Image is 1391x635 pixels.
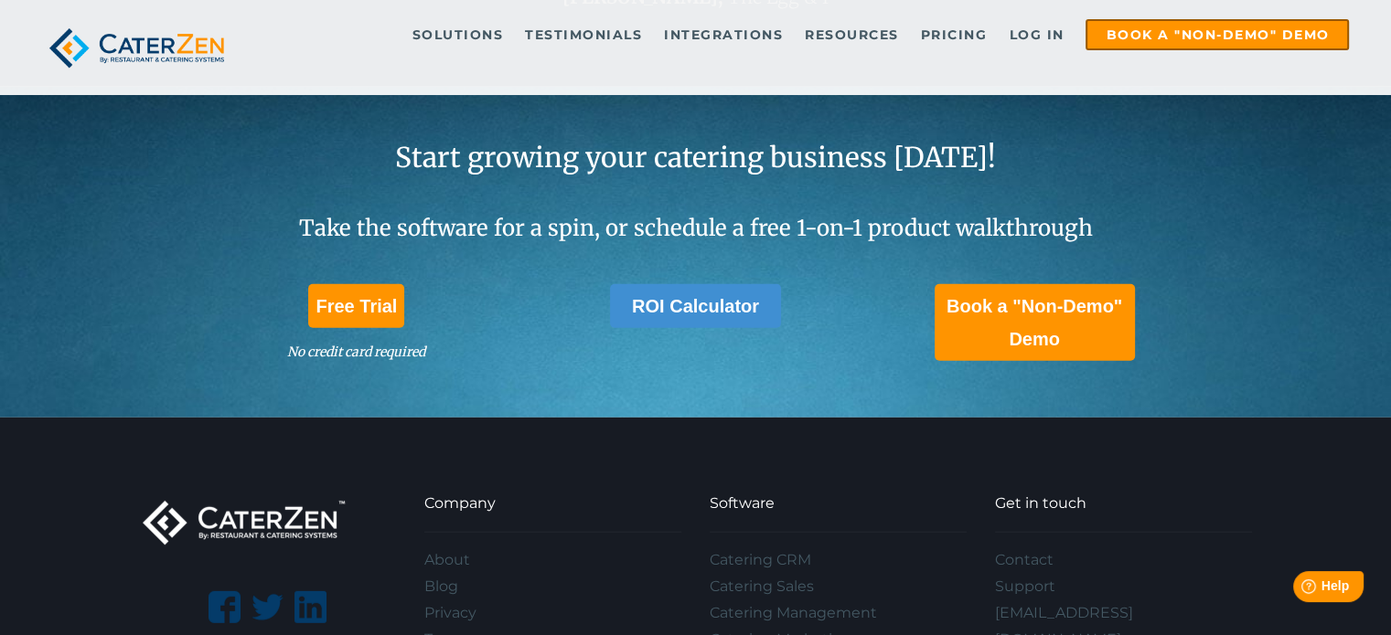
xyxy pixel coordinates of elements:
[395,140,996,175] span: Start growing your catering business [DATE]!
[424,574,681,600] a: Blog
[424,600,681,627] a: Privacy
[995,547,1252,574] a: Contact
[403,21,513,48] a: Solutions
[655,21,792,48] a: Integrations
[796,21,908,48] a: Resources
[287,344,425,360] em: No credit card required
[710,547,967,574] a: Catering CRM
[710,494,775,512] span: Software
[294,591,326,623] img: linkedin-logo.png
[995,494,1086,512] span: Get in touch
[1086,19,1349,50] a: Book a "Non-Demo" Demo
[265,19,1349,50] div: Navigation Menu
[1228,564,1371,615] iframe: Help widget launcher
[710,600,967,627] a: Catering Management
[251,591,284,623] img: twitter-logo-silhouette.png
[912,21,997,48] a: Pricing
[995,574,1252,600] a: Support
[424,494,496,512] span: Company
[935,284,1135,361] a: Book a "Non-Demo" Demo
[710,574,967,600] a: Catering Sales
[299,214,1093,242] span: Take the software for a spin, or schedule a free 1-on-1 product walkthrough
[308,284,404,328] a: Free Trial
[209,591,241,623] img: facebook-logo.png
[424,547,681,574] a: About
[42,19,232,77] img: caterzen
[139,491,349,555] img: caterzen-logo-white-transparent
[516,21,651,48] a: Testimonials
[1000,21,1073,48] a: Log in
[610,284,781,328] a: ROI Calculator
